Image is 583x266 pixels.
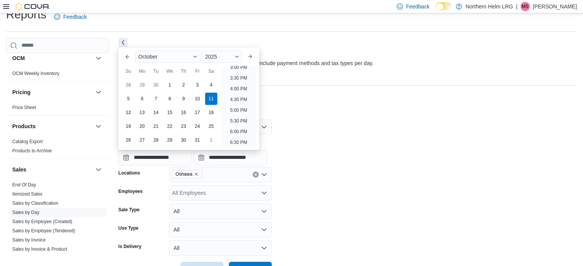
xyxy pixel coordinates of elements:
label: Use Type [118,225,138,231]
button: All [169,222,272,237]
h3: OCM [12,54,25,62]
button: All [169,204,272,219]
button: Open list of options [261,190,267,196]
div: day-28 [122,79,135,91]
button: OCM [94,54,103,63]
div: day-3 [191,79,204,91]
span: Products to Archive [12,148,52,154]
li: 6:00 PM [227,127,250,136]
div: day-4 [205,79,217,91]
div: day-10 [191,93,204,105]
div: We [164,65,176,77]
a: Sales by Invoice & Product [12,246,67,252]
div: day-19 [122,120,135,132]
div: Mo [136,65,148,77]
li: 3:00 PM [227,63,250,72]
div: Monica Spina [521,2,530,11]
span: October [138,54,158,60]
div: day-1 [164,79,176,91]
div: day-20 [136,120,148,132]
div: day-31 [191,134,204,146]
div: day-25 [205,120,217,132]
span: Sales by Employee (Tendered) [12,228,75,234]
input: Press the down key to open a popover containing a calendar. [194,150,267,165]
div: day-21 [150,120,162,132]
a: Price Sheet [12,105,36,110]
div: day-22 [164,120,176,132]
div: Pricing [6,103,109,115]
span: Oshawa [172,170,202,178]
button: Remove Oshawa from selection in this group [194,172,199,176]
div: day-14 [150,106,162,119]
span: 2025 [205,54,217,60]
div: Tu [150,65,162,77]
span: Oshawa [176,170,192,178]
div: Th [177,65,190,77]
span: Sales by Invoice [12,237,46,243]
div: Button. Open the month selector. October is currently selected. [135,51,200,63]
input: Dark Mode [436,2,452,10]
a: Itemized Sales [12,191,43,197]
span: MS [522,2,529,11]
div: day-29 [164,134,176,146]
a: End Of Day [12,182,36,188]
input: Press the down key to enter a popover containing a calendar. Press the escape key to close the po... [118,150,192,165]
div: day-18 [205,106,217,119]
span: Sales by Day [12,209,39,215]
a: Sales by Invoice [12,237,46,243]
button: Pricing [94,88,103,97]
div: day-6 [136,93,148,105]
li: 4:00 PM [227,84,250,93]
div: day-1 [205,134,217,146]
div: Su [122,65,135,77]
a: Sales by Classification [12,201,58,206]
h3: Pricing [12,88,30,96]
a: Sales by Day [12,210,39,215]
button: Next [118,38,128,47]
span: Price Sheet [12,104,36,111]
button: All [169,240,272,256]
span: Catalog Export [12,139,43,145]
span: Feedback [63,13,87,21]
div: Button. Open the year selector. 2025 is currently selected. [202,51,242,63]
h3: Products [12,122,36,130]
div: Sa [205,65,217,77]
a: Sales by Employee (Created) [12,219,72,224]
label: Locations [118,170,140,176]
div: day-5 [122,93,135,105]
div: day-23 [177,120,190,132]
div: day-15 [164,106,176,119]
button: OCM [12,54,92,62]
ul: Time [221,66,256,147]
p: [PERSON_NAME] [533,2,577,11]
span: Itemized Sales [12,191,43,197]
div: day-28 [150,134,162,146]
span: OCM Weekly Inventory [12,70,59,77]
div: OCM [6,69,109,81]
div: Products [6,137,109,158]
button: Previous Month [122,51,134,63]
div: day-27 [136,134,148,146]
button: Sales [94,165,103,174]
li: 4:30 PM [227,95,250,104]
div: day-26 [122,134,135,146]
div: day-16 [177,106,190,119]
div: day-7 [150,93,162,105]
div: day-13 [136,106,148,119]
button: Next month [244,51,256,63]
div: day-11 [205,93,217,105]
img: Cova [15,3,50,10]
div: day-30 [177,134,190,146]
button: Pricing [12,88,92,96]
label: Sale Type [118,207,140,213]
div: October, 2025 [122,78,218,147]
div: Fr [191,65,204,77]
label: Employees [118,188,143,194]
h1: Reports [6,7,46,22]
p: Northern Helm LRG [466,2,513,11]
span: Feedback [406,3,429,10]
span: Sales by Classification [12,200,58,206]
